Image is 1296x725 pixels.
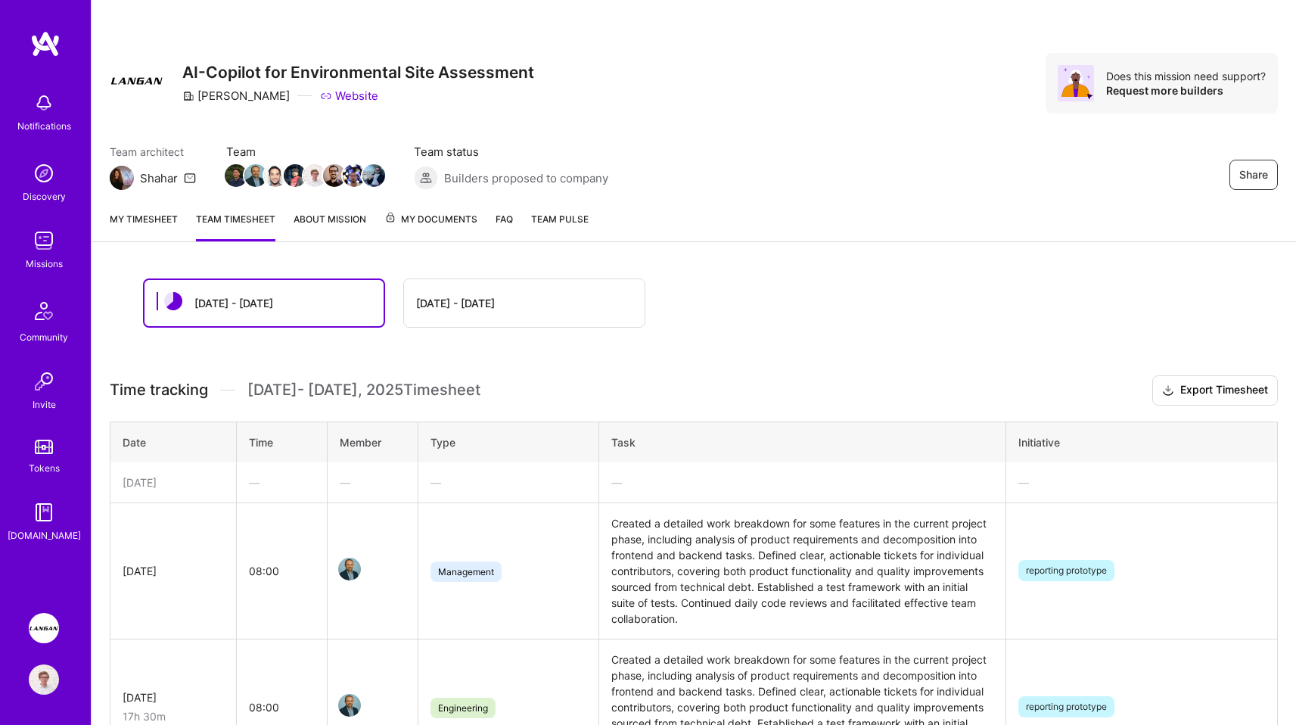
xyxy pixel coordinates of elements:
a: My timesheet [110,211,178,241]
img: Team Member Avatar [338,694,361,717]
a: Team Member Avatar [340,692,359,718]
div: [DATE] - [DATE] [194,295,273,311]
a: Team Member Avatar [226,163,246,188]
img: User Avatar [29,664,59,695]
a: Team Member Avatar [325,163,344,188]
a: Team Member Avatar [266,163,285,188]
div: Invite [33,397,56,412]
img: Langan: AI-Copilot for Environmental Site Assessment [29,613,59,643]
div: [DATE] - [DATE] [416,295,495,311]
i: icon Mail [184,172,196,184]
span: Team Pulse [531,213,589,225]
div: Request more builders [1106,83,1266,98]
img: logo [30,30,61,58]
div: [PERSON_NAME] [182,88,290,104]
span: Builders proposed to company [444,170,608,186]
img: Team Member Avatar [264,164,287,187]
img: bell [29,88,59,118]
button: Share [1229,160,1278,190]
i: icon Download [1162,383,1174,399]
div: Missions [26,256,63,272]
a: Website [320,88,378,104]
th: Task [598,422,1005,462]
div: — [249,475,315,490]
img: discovery [29,158,59,188]
a: FAQ [496,211,513,241]
div: [DATE] [123,475,224,490]
div: [DOMAIN_NAME] [8,527,81,543]
a: Team Member Avatar [364,163,384,188]
img: Community [26,293,62,329]
a: User Avatar [25,664,63,695]
img: Team Architect [110,166,134,190]
span: Team status [414,144,608,160]
img: Team Member Avatar [284,164,306,187]
th: Initiative [1006,422,1278,462]
img: Team Member Avatar [244,164,267,187]
a: Langan: AI-Copilot for Environmental Site Assessment [25,613,63,643]
span: Management [430,562,502,582]
h3: AI-Copilot for Environmental Site Assessment [182,63,534,82]
a: Team Member Avatar [285,163,305,188]
img: Team Member Avatar [362,164,385,187]
a: About Mission [294,211,366,241]
img: Company Logo [110,53,164,107]
td: 08:00 [237,503,328,639]
a: My Documents [384,211,477,241]
img: Team Member Avatar [323,164,346,187]
button: Export Timesheet [1152,375,1278,406]
div: — [430,475,586,490]
span: Team [226,144,384,160]
div: [DATE] [123,563,224,579]
img: Team Member Avatar [338,558,361,580]
a: Team Member Avatar [246,163,266,188]
div: Tokens [29,460,60,476]
th: Type [418,422,598,462]
a: Team Member Avatar [344,163,364,188]
th: Date [110,422,237,462]
div: — [1018,475,1265,490]
span: Time tracking [110,381,208,400]
img: Team Member Avatar [343,164,365,187]
div: — [340,475,406,490]
div: Shahar [140,170,178,186]
img: Builders proposed to company [414,166,438,190]
img: teamwork [29,226,59,256]
a: Team Pulse [531,211,589,241]
a: Team Member Avatar [340,556,359,582]
td: Created a detailed work breakdown for some features in the current project phase, including analy... [598,503,1005,639]
img: guide book [29,497,59,527]
a: Team Member Avatar [305,163,325,188]
i: icon CompanyGray [182,90,194,102]
img: Team Member Avatar [303,164,326,187]
div: — [611,475,993,490]
div: Does this mission need support? [1106,69,1266,83]
div: Notifications [17,118,71,134]
a: Team timesheet [196,211,275,241]
span: reporting prototype [1018,560,1114,581]
img: Avatar [1058,65,1094,101]
span: Share [1239,167,1268,182]
th: Member [328,422,418,462]
span: Engineering [430,698,496,718]
div: [DATE] [123,689,224,705]
th: Time [237,422,328,462]
div: 17h 30m [123,708,224,724]
span: reporting prototype [1018,696,1114,717]
img: Team Member Avatar [225,164,247,187]
span: Team architect [110,144,196,160]
img: status icon [164,292,182,310]
img: Invite [29,366,59,397]
img: tokens [35,440,53,454]
span: My Documents [384,211,477,228]
span: [DATE] - [DATE] , 2025 Timesheet [247,381,480,400]
div: Discovery [23,188,66,204]
div: Community [20,329,68,345]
